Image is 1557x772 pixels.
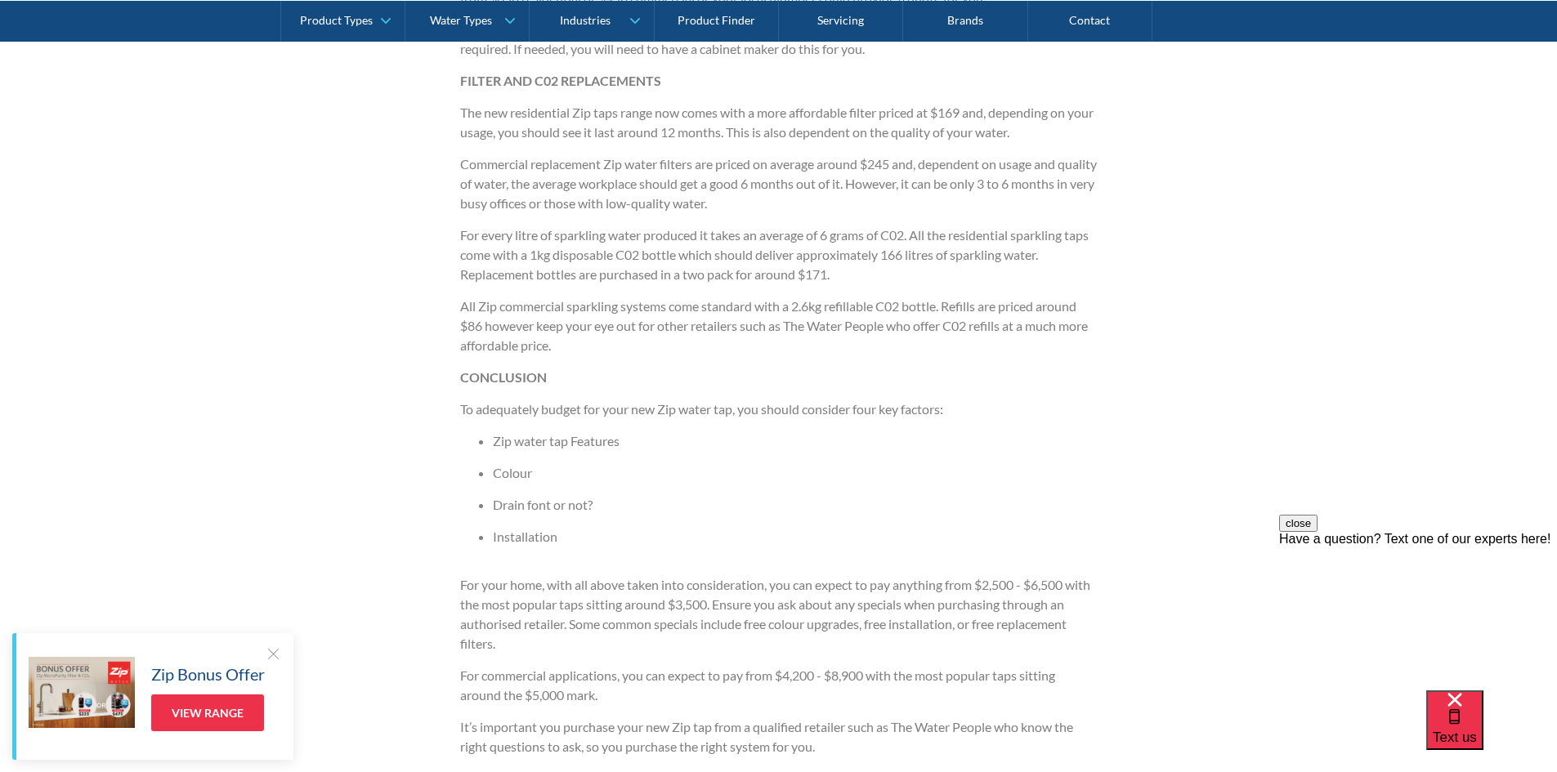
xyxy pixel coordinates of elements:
p: For commercial applications, you can expect to pay from $4,200 - $8,900 with the most popular tap... [460,666,1098,705]
li: Installation [493,527,1098,547]
div: Product Types [300,13,373,27]
p: All Zip commercial sparkling systems come standard with a 2.6kg refillable C02 bottle. Refills ar... [460,297,1098,355]
div: Industries [560,13,611,27]
li: Colour [493,463,1098,483]
p: For your home, with all above taken into consideration, you can expect to pay anything from $2,50... [460,575,1098,654]
h5: Zip Bonus Offer [151,662,265,686]
a: View Range [151,694,264,731]
p: For every litre of sparkling water produced it takes an average of 6 grams of C02. All the reside... [460,225,1098,284]
p: Commercial replacement Zip water filters are priced on average around $245 and, dependent on usag... [460,154,1098,213]
p: The new residential Zip taps range now comes with a more affordable filter priced at $169 and, de... [460,103,1098,142]
li: Drain font or not? [493,495,1098,515]
p: To adequately budget for your new Zip water tap, you should consider four key factors: [460,399,1098,419]
p: It’s important you purchase your new Zip tap from a qualified retailer such as The Water People w... [460,717,1098,756]
li: Zip water tap Features [493,431,1098,451]
strong: CONCLUSION [460,369,547,385]
div: Water Types [430,13,492,27]
strong: FILTER AND C02 REPLACEMENTS [460,73,661,88]
iframe: podium webchat widget prompt [1279,515,1557,711]
iframe: podium webchat widget bubble [1426,690,1557,772]
img: Zip Bonus Offer [29,657,135,728]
